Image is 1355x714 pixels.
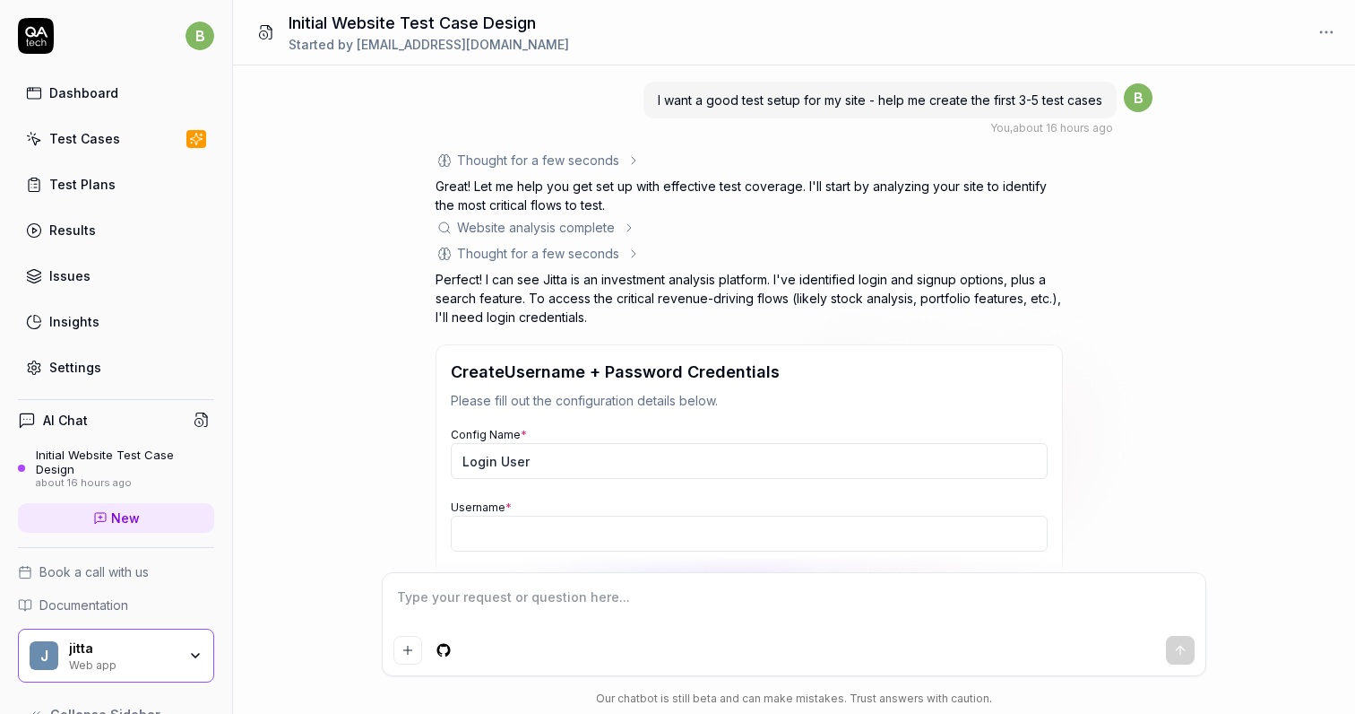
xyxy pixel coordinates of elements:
[18,167,214,202] a: Test Plans
[39,562,149,581] span: Book a call with us
[36,448,214,477] div: Initial Website Test Case Design
[457,151,619,170] div: Thought for a few seconds
[49,358,101,377] div: Settings
[18,75,214,110] a: Dashboard
[289,35,569,54] div: Started by
[18,213,214,248] a: Results
[43,411,88,430] h4: AI Chat
[49,129,120,148] div: Test Cases
[457,244,619,263] div: Thought for a few seconds
[18,258,214,293] a: Issues
[69,657,177,671] div: Web app
[451,501,512,514] label: Username
[451,391,1048,410] p: Please fill out the configuration details below.
[49,266,91,285] div: Issues
[18,448,214,489] a: Initial Website Test Case Designabout 16 hours ago
[18,596,214,614] a: Documentation
[393,636,422,665] button: Add attachment
[990,120,1113,136] div: , about 16 hours ago
[457,218,615,237] div: Website analysis complete
[451,360,1048,384] h3: Create Username + Password Credentials
[18,121,214,156] a: Test Cases
[49,312,99,331] div: Insights
[18,304,214,339] a: Insights
[111,509,140,527] span: New
[382,691,1206,707] div: Our chatbot is still beta and can make mistakes. Trust answers with caution.
[186,22,214,50] span: b
[451,443,1048,479] input: My Config
[30,641,58,670] span: j
[49,83,118,102] div: Dashboard
[186,18,214,54] button: b
[289,11,569,35] h1: Initial Website Test Case Design
[18,350,214,385] a: Settings
[49,175,116,194] div: Test Plans
[69,640,177,657] div: jitta
[36,477,214,490] div: about 16 hours ago
[39,596,128,614] span: Documentation
[18,503,214,533] a: New
[990,121,1010,135] span: You
[436,270,1063,327] p: Perfect! I can see Jitta is an investment analysis platform. I've identified login and signup opt...
[18,629,214,683] button: jjittaWeb app
[49,221,96,239] div: Results
[436,177,1063,214] p: Great! Let me help you get set up with effective test coverage. I'll start by analyzing your site...
[1124,83,1152,112] span: b
[357,37,569,52] span: [EMAIL_ADDRESS][DOMAIN_NAME]
[658,92,1102,108] span: I want a good test setup for my site - help me create the first 3-5 test cases
[451,428,527,441] label: Config Name
[18,562,214,581] a: Book a call with us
